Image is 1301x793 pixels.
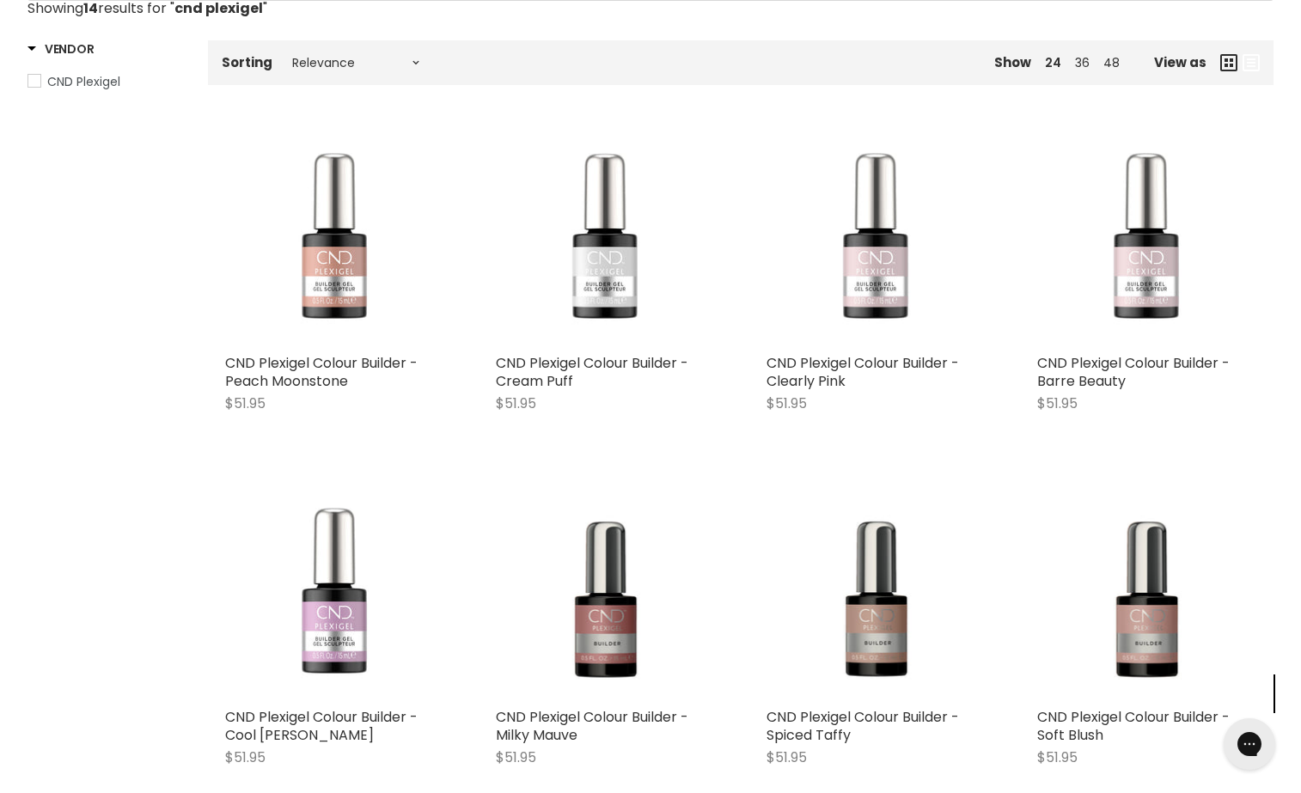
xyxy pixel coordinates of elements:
[1215,712,1284,776] iframe: Gorgias live chat messenger
[767,126,986,345] img: CND Plexigel Colour Builder - Clearly Pink
[767,393,807,413] span: $51.95
[1037,126,1256,345] img: CND Plexigel Colour Builder - Barre Beauty
[523,480,687,699] img: CND Plexigel Colour Builder - Milky Mauve
[1045,54,1061,71] a: 24
[496,747,536,767] span: $51.95
[225,353,418,391] a: CND Plexigel Colour Builder - Peach Moonstone
[47,73,120,90] span: CND Plexigel
[767,480,986,699] a: CND Plexigel Colour Builder - Spiced Taffy
[496,480,715,699] a: CND Plexigel Colour Builder - Milky Mauve
[1037,747,1078,767] span: $51.95
[225,747,266,767] span: $51.95
[222,55,272,70] label: Sorting
[225,480,444,699] img: CND Plexigel Colour Builder - Cool Berry
[1037,353,1230,391] a: CND Plexigel Colour Builder - Barre Beauty
[1075,54,1090,71] a: 36
[27,40,94,58] h3: Vendor
[994,53,1031,71] span: Show
[1103,54,1120,71] a: 48
[225,707,418,745] a: CND Plexigel Colour Builder - Cool [PERSON_NAME]
[496,126,715,345] img: CND Plexigel Colour Builder - Cream Puff
[496,393,536,413] span: $51.95
[1037,393,1078,413] span: $51.95
[225,126,444,345] img: CND Plexigel Colour Builder - Peach Moonstone
[767,353,959,391] a: CND Plexigel Colour Builder - Clearly Pink
[1037,707,1230,745] a: CND Plexigel Colour Builder - Soft Blush
[767,747,807,767] span: $51.95
[1037,480,1256,699] a: CND Plexigel Colour Builder - Soft Blush
[27,72,186,91] a: CND Plexigel
[1154,55,1206,70] span: View as
[225,393,266,413] span: $51.95
[794,480,957,699] img: CND Plexigel Colour Builder - Spiced Taffy
[27,1,1274,16] p: Showing results for " "
[1065,480,1228,699] img: CND Plexigel Colour Builder - Soft Blush
[496,707,688,745] a: CND Plexigel Colour Builder - Milky Mauve
[496,353,688,391] a: CND Plexigel Colour Builder - Cream Puff
[767,707,959,745] a: CND Plexigel Colour Builder - Spiced Taffy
